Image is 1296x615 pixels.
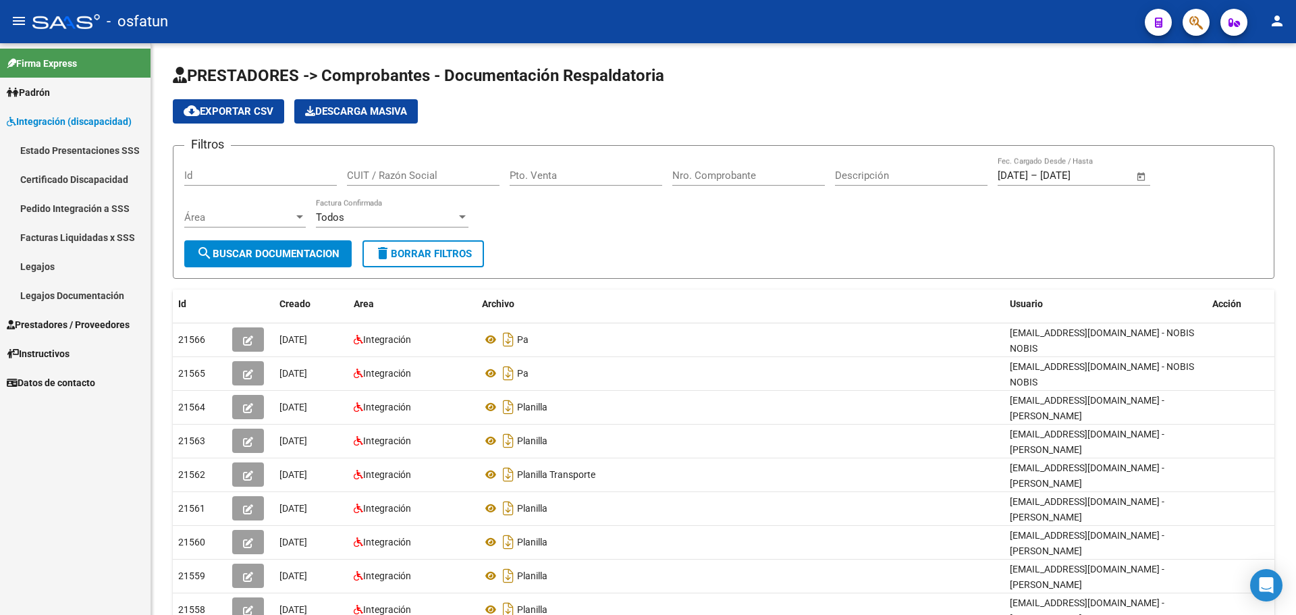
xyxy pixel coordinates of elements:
[107,7,168,36] span: - osfatun
[362,240,484,267] button: Borrar Filtros
[500,329,517,350] i: Descargar documento
[279,503,307,514] span: [DATE]
[363,368,411,379] span: Integración
[196,245,213,261] mat-icon: search
[274,290,348,319] datatable-header-cell: Creado
[375,245,391,261] mat-icon: delete
[1040,169,1106,182] input: End date
[7,317,130,332] span: Prestadores / Proveedores
[184,103,200,119] mat-icon: cloud_download
[173,290,227,319] datatable-header-cell: Id
[517,537,547,547] span: Planilla
[7,56,77,71] span: Firma Express
[477,290,1004,319] datatable-header-cell: Archivo
[482,298,514,309] span: Archivo
[363,402,411,412] span: Integración
[363,604,411,615] span: Integración
[7,375,95,390] span: Datos de contacto
[178,469,205,480] span: 21562
[363,435,411,446] span: Integración
[1212,298,1241,309] span: Acción
[517,503,547,514] span: Planilla
[517,570,547,581] span: Planilla
[305,105,407,117] span: Descarga Masiva
[998,169,1028,182] input: Start date
[363,570,411,581] span: Integración
[11,13,27,29] mat-icon: menu
[173,99,284,124] button: Exportar CSV
[178,570,205,581] span: 21559
[279,570,307,581] span: [DATE]
[1010,361,1194,387] span: [EMAIL_ADDRESS][DOMAIN_NAME] - NOBIS NOBIS
[517,604,547,615] span: Planilla
[294,99,418,124] app-download-masive: Descarga masiva de comprobantes (adjuntos)
[316,211,344,223] span: Todos
[294,99,418,124] button: Descarga Masiva
[517,334,529,345] span: Pa
[500,565,517,587] i: Descargar documento
[500,396,517,418] i: Descargar documento
[363,334,411,345] span: Integración
[1269,13,1285,29] mat-icon: person
[517,435,547,446] span: Planilla
[1010,462,1164,489] span: [EMAIL_ADDRESS][DOMAIN_NAME] - [PERSON_NAME]
[178,537,205,547] span: 21560
[279,469,307,480] span: [DATE]
[279,368,307,379] span: [DATE]
[500,531,517,553] i: Descargar documento
[517,402,547,412] span: Planilla
[1250,569,1282,601] div: Open Intercom Messenger
[500,498,517,519] i: Descargar documento
[500,464,517,485] i: Descargar documento
[279,537,307,547] span: [DATE]
[1004,290,1207,319] datatable-header-cell: Usuario
[517,469,595,480] span: Planilla Transporte
[178,368,205,379] span: 21565
[363,469,411,480] span: Integración
[1010,395,1164,421] span: [EMAIL_ADDRESS][DOMAIN_NAME] - [PERSON_NAME]
[178,503,205,514] span: 21561
[375,248,472,260] span: Borrar Filtros
[184,135,231,154] h3: Filtros
[348,290,477,319] datatable-header-cell: Area
[1031,169,1037,182] span: –
[500,363,517,384] i: Descargar documento
[1010,429,1164,455] span: [EMAIL_ADDRESS][DOMAIN_NAME] - [PERSON_NAME]
[1134,169,1150,184] button: Open calendar
[279,435,307,446] span: [DATE]
[173,66,664,85] span: PRESTADORES -> Comprobantes - Documentación Respaldatoria
[184,105,273,117] span: Exportar CSV
[178,604,205,615] span: 21558
[178,298,186,309] span: Id
[178,402,205,412] span: 21564
[7,85,50,100] span: Padrón
[7,114,132,129] span: Integración (discapacidad)
[1207,290,1274,319] datatable-header-cell: Acción
[184,240,352,267] button: Buscar Documentacion
[354,298,374,309] span: Area
[1010,530,1164,556] span: [EMAIL_ADDRESS][DOMAIN_NAME] - [PERSON_NAME]
[178,334,205,345] span: 21566
[1010,298,1043,309] span: Usuario
[1010,564,1164,590] span: [EMAIL_ADDRESS][DOMAIN_NAME] - [PERSON_NAME]
[184,211,294,223] span: Área
[178,435,205,446] span: 21563
[500,430,517,452] i: Descargar documento
[1010,496,1164,523] span: [EMAIL_ADDRESS][DOMAIN_NAME] - [PERSON_NAME]
[363,537,411,547] span: Integración
[279,298,310,309] span: Creado
[517,368,529,379] span: Pa
[7,346,70,361] span: Instructivos
[279,402,307,412] span: [DATE]
[363,503,411,514] span: Integración
[279,604,307,615] span: [DATE]
[1010,327,1194,354] span: [EMAIL_ADDRESS][DOMAIN_NAME] - NOBIS NOBIS
[279,334,307,345] span: [DATE]
[196,248,340,260] span: Buscar Documentacion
